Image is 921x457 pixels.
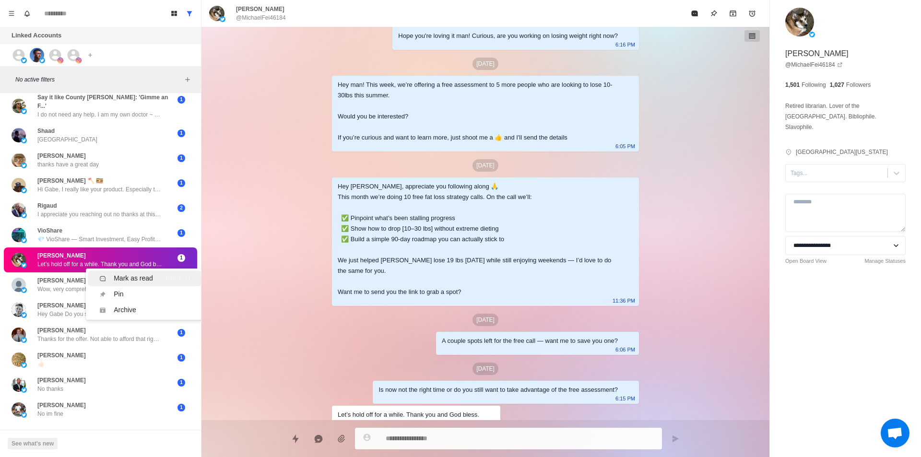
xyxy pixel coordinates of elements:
[37,235,162,244] p: 💎 VioShare — Smart Investment, Easy Profit 🚀 Start with just 20 USDT for 180 days and enjoy daily...
[209,6,224,21] img: picture
[177,179,185,187] span: 1
[12,328,26,342] img: picture
[21,163,27,168] img: picture
[398,31,618,41] div: Hope you're loving it man! Curious, are you working on losing weight right now?
[21,337,27,343] img: picture
[743,4,762,23] button: Add reminder
[37,226,62,235] p: VioShare
[37,127,55,135] p: Shaad
[286,429,305,448] button: Quick replies
[723,4,743,23] button: Archive
[37,401,86,410] p: [PERSON_NAME]
[666,429,685,448] button: Send message
[177,129,185,137] span: 1
[12,303,26,317] img: picture
[15,75,182,84] p: No active filters
[12,128,26,142] img: picture
[21,58,27,63] img: picture
[830,81,844,89] p: 1,027
[21,187,27,193] img: picture
[236,13,286,22] p: @MichaelFei46184
[881,419,909,447] div: Open chat
[809,32,815,37] img: picture
[802,81,826,89] p: Following
[37,201,57,210] p: Rigaud
[86,269,203,320] ul: Menu
[58,58,63,63] img: picture
[21,412,27,418] img: picture
[12,278,26,292] img: picture
[177,254,185,262] span: 1
[615,393,635,404] p: 6:15 PM
[472,363,498,375] p: [DATE]
[12,352,26,367] img: picture
[12,178,26,192] img: picture
[37,176,103,185] p: [PERSON_NAME] 🪓 🇺🇬
[12,203,26,217] img: picture
[785,101,906,132] p: Retired librarian. Lover of the [GEOGRAPHIC_DATA]. Bibliophile. Slavophile.
[12,377,26,392] img: picture
[12,402,26,417] img: picture
[220,16,225,22] img: picture
[37,360,45,368] p: 👍🏻
[182,74,193,85] button: Add filters
[37,251,86,260] p: [PERSON_NAME]
[21,262,27,268] img: picture
[37,185,162,194] p: Hi Gabe, I really like your product. Especially that you share the [DEMOGRAPHIC_DATA]. But honest...
[166,289,190,299] div: Ctrl ⇧ P
[704,4,723,23] button: Pin
[39,58,45,63] img: picture
[21,312,27,318] img: picture
[615,39,635,50] p: 6:16 PM
[37,110,162,119] p: I do not need any help. I am my own doctor ~ with a basket of opportunities to keep me healthy
[615,141,635,152] p: 6:05 PM
[4,6,19,21] button: Menu
[12,99,26,113] img: picture
[166,6,182,21] button: Board View
[338,410,479,420] div: Let’s hold off for a while. Thank you and God bless.
[785,81,800,89] p: 1,501
[21,362,27,368] img: picture
[37,160,99,169] p: thanks have a great day
[442,336,618,346] div: A couple spots left for the free call — want me to save you one?
[864,257,906,265] a: Manage Statuses
[19,6,35,21] button: Notifications
[8,438,58,449] button: See what's new
[84,49,96,61] button: Add account
[796,148,888,156] p: [GEOGRAPHIC_DATA][US_STATE]
[21,287,27,293] img: picture
[37,285,162,293] p: Wow, very comprehensive video, thank you. I have subscribed to your you tube channel and look for...
[37,135,97,144] p: [GEOGRAPHIC_DATA]
[37,376,86,385] p: [PERSON_NAME]
[37,351,86,360] p: [PERSON_NAME]
[236,5,284,13] p: [PERSON_NAME]
[785,257,827,265] a: Open Board View
[37,210,162,219] p: I appreciate you reaching out no thanks at this time. I’m pretty fit.
[338,181,618,297] div: Hey [PERSON_NAME], appreciate you following along 🙏 This month we’re doing 10 free fat loss strat...
[21,108,27,114] img: picture
[177,329,185,337] span: 1
[21,212,27,218] img: picture
[12,153,26,167] img: picture
[37,93,169,110] p: Say it like County [PERSON_NAME]: 'Gimme an F...'
[114,289,123,299] div: Pin
[177,96,185,104] span: 1
[30,48,44,62] img: picture
[114,273,153,283] div: Mark as read
[472,314,498,326] p: [DATE]
[12,228,26,242] img: picture
[165,273,190,283] div: Ctrl ⇧ U
[37,301,86,310] p: [PERSON_NAME]
[338,80,618,143] div: Hey man! This week, we’re offering a free assessment to 5 more people who are looking to lose 10-...
[37,326,86,335] p: [PERSON_NAME]
[378,385,618,395] div: Is now not the right time or do you still want to take advantage of the free assessment?
[785,48,849,59] p: [PERSON_NAME]
[37,410,63,418] p: No im fine
[846,81,871,89] p: Followers
[785,60,843,69] a: @MichaelFei46184
[12,31,61,40] p: Linked Accounts
[177,404,185,411] span: 1
[21,237,27,243] img: picture
[309,429,328,448] button: Reply with AI
[37,260,162,269] p: Let’s hold off for a while. Thank you and God bless.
